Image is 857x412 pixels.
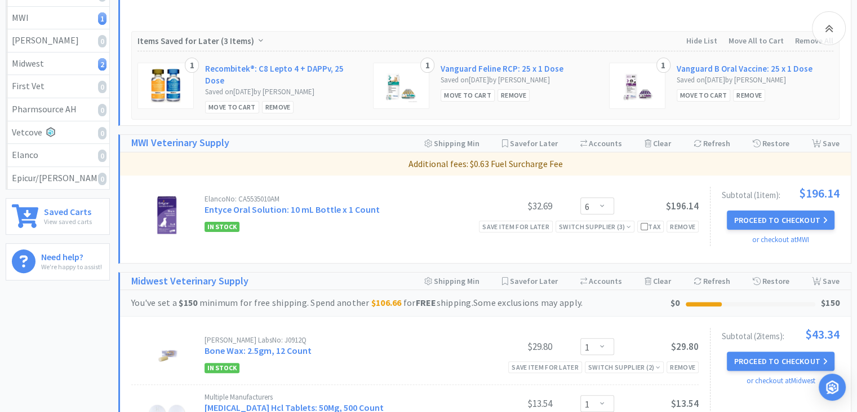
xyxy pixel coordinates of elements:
[670,296,680,310] div: $0
[205,222,239,232] span: In Stock
[666,200,699,212] span: $196.14
[677,89,731,101] div: Move to Cart
[498,89,530,101] div: Remove
[727,211,834,230] button: Proceed to Checkout
[645,135,671,152] div: Clear
[6,75,109,98] a: First Vet0
[179,297,197,308] strong: $150
[147,195,187,235] img: 25bce617732d4d44b6c0f50b8e82a17a_209241.png
[205,63,362,86] a: Recombitek®: C8 Lepto 4 + DAPPv, 25 Dose
[416,297,437,308] strong: FREE
[468,397,552,410] div: $13.54
[12,79,104,94] div: First Vet
[812,273,840,290] div: Save
[677,74,833,86] div: Saved on [DATE] by [PERSON_NAME]
[752,235,809,244] a: or checkout at MWI
[41,249,102,261] h6: Need help?
[98,58,106,71] i: 2
[98,150,106,162] i: 0
[98,81,106,93] i: 0
[149,69,183,103] img: 74f9694b77f24177a6deb47f96bbf249_176711.png
[147,336,187,376] img: beb4d07f5ce341979d72c3030b112a37_119717.jpeg
[98,35,106,47] i: 0
[12,102,104,117] div: Pharmsource AH
[137,36,257,46] span: Items Saved for Later ( )
[131,296,670,310] div: You've set a minimum for free shipping. Spend another for shipping. Some exclusions may apply.
[722,187,840,199] div: Subtotal ( 1 item ):
[98,104,106,116] i: 0
[205,393,468,401] div: Multiple Manufacturers
[677,63,812,74] a: Vanguard B Oral Vaccine: 25 x 1 Dose
[205,204,380,215] a: Entyce Oral Solution: 10 mL Bottle x 1 Count
[819,374,846,401] div: Open Intercom Messenger
[727,352,834,371] button: Proceed to Checkout
[6,98,109,121] a: Pharmsource AH0
[656,58,670,73] div: 1
[224,36,251,46] span: 3 Items
[98,173,106,185] i: 0
[441,74,597,86] div: Saved on [DATE] by [PERSON_NAME]
[6,7,109,30] a: MWI1
[424,135,479,152] div: Shipping Min
[753,135,789,152] div: Restore
[205,101,259,113] div: Move to Cart
[6,29,109,52] a: [PERSON_NAME]0
[6,144,109,167] a: Elanco0
[645,273,671,290] div: Clear
[510,138,558,148] span: Save for Later
[753,273,789,290] div: Restore
[694,135,730,152] div: Refresh
[580,273,622,290] div: Accounts
[468,199,552,213] div: $32.69
[747,376,815,385] a: or checkout at Midwest
[580,135,622,152] div: Accounts
[371,297,402,308] strong: $106.66
[821,296,840,310] div: $150
[424,273,479,290] div: Shipping Min
[667,221,699,233] div: Remove
[468,340,552,353] div: $29.80
[420,58,434,73] div: 1
[667,361,699,373] div: Remove
[620,69,654,103] img: 99e8e38e787c4375a4ba27cffb93c36e_173934.png
[131,273,248,290] a: Midwest Veterinary Supply
[799,187,840,199] span: $196.14
[729,36,784,46] span: Move All to Cart
[12,171,104,186] div: Epicur/[PERSON_NAME]
[795,36,833,46] span: Remove All
[441,63,563,74] a: Vanguard Feline RCP: 25 x 1 Dose
[441,89,495,101] div: Move to Cart
[12,56,104,71] div: Midwest
[671,397,699,410] span: $13.54
[641,221,660,232] div: Tax
[508,361,582,373] div: Save item for later
[6,198,110,235] a: Saved CartsView saved carts
[205,86,362,98] div: Saved on [DATE] by [PERSON_NAME]
[12,11,104,25] div: MWI
[588,362,660,372] div: Switch Supplier ( 2 )
[12,33,104,48] div: [PERSON_NAME]
[125,157,846,172] p: Additional fees: $0.63 Fuel Surcharge Fee
[6,167,109,190] a: Epicur/[PERSON_NAME]0
[131,135,229,151] h1: MWI Veterinary Supply
[98,12,106,25] i: 1
[694,273,730,290] div: Refresh
[733,89,765,101] div: Remove
[205,363,239,373] span: In Stock
[559,221,631,232] div: Switch Supplier ( 3 )
[205,336,468,344] div: [PERSON_NAME] Labs No: J0912Q
[44,204,92,216] h6: Saved Carts
[722,328,840,340] div: Subtotal ( 2 item s ):
[98,127,106,139] i: 0
[6,52,109,76] a: Midwest2
[479,221,553,233] div: Save item for later
[12,148,104,163] div: Elanco
[205,345,312,356] a: Bone Wax: 2.5gm, 12 Count
[671,340,699,353] span: $29.80
[262,101,294,113] div: Remove
[812,135,840,152] div: Save
[41,261,102,272] p: We're happy to assist!
[185,58,199,73] div: 1
[510,276,558,286] span: Save for Later
[12,125,104,140] div: Vetcove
